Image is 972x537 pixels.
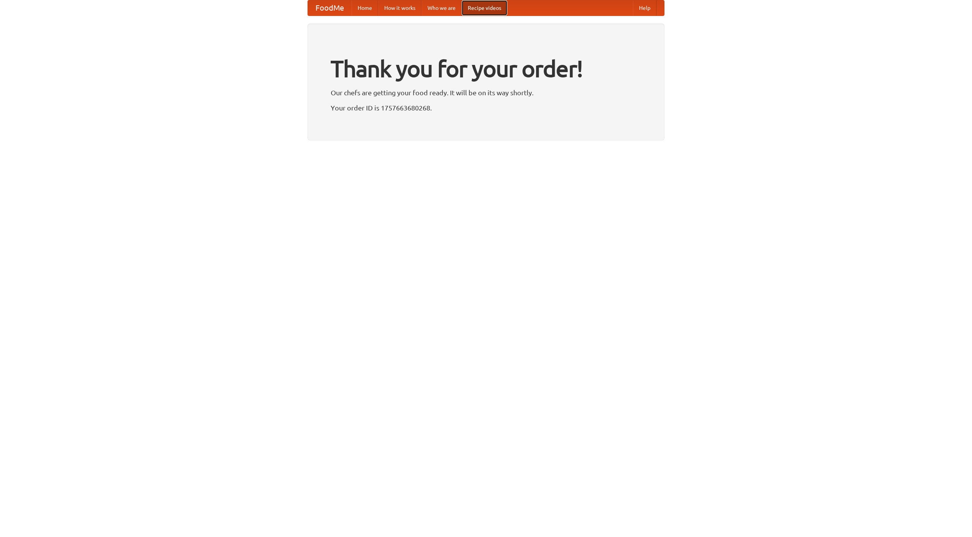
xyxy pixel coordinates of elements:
a: Recipe videos [462,0,507,16]
a: Who we are [421,0,462,16]
a: Home [352,0,378,16]
a: Help [633,0,656,16]
a: FoodMe [308,0,352,16]
a: How it works [378,0,421,16]
p: Our chefs are getting your food ready. It will be on its way shortly. [331,87,641,98]
h1: Thank you for your order! [331,50,641,87]
p: Your order ID is 1757663680268. [331,102,641,113]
